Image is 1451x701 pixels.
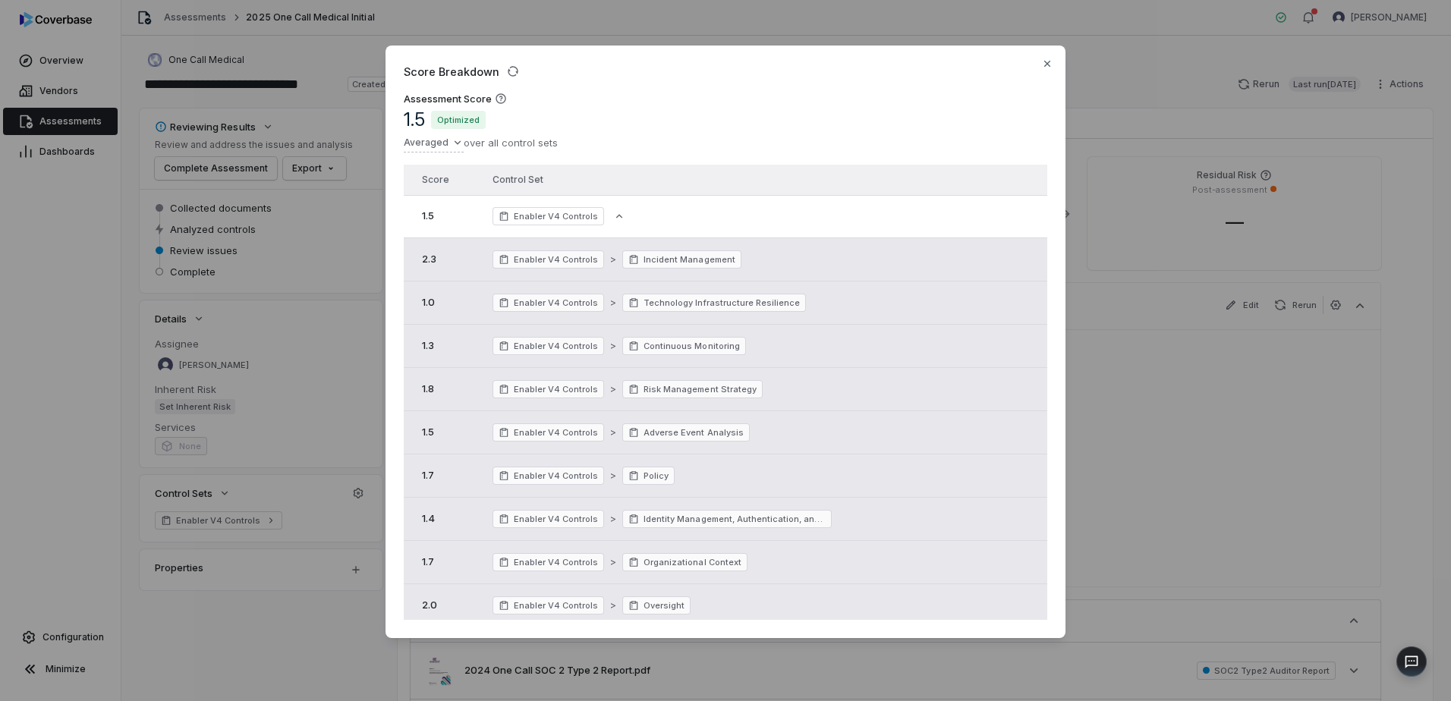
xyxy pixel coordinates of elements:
span: Organizational Context [644,556,741,568]
span: Optimized [431,111,486,129]
span: 1.7 [422,555,434,567]
button: Averaged [404,134,464,152]
h3: Assessment Score [404,92,492,105]
span: 1.7 [422,469,434,481]
span: Policy [644,470,669,482]
span: > [610,252,616,267]
span: > [610,511,616,527]
span: > [610,555,616,570]
span: 2.3 [422,253,436,265]
span: Enabler V4 Controls [514,470,599,482]
span: Incident Management [644,253,735,266]
span: Score Breakdown [404,64,499,80]
span: Enabler V4 Controls [514,210,599,222]
span: Enabler V4 Controls [514,426,599,439]
th: Control Set [483,165,1003,195]
span: 1.5 [422,209,434,222]
span: Enabler V4 Controls [514,253,599,266]
span: Oversight [644,599,685,611]
span: > [610,425,616,440]
span: Continuous Monitoring [644,340,740,352]
span: > [610,382,616,397]
span: > [610,295,616,310]
span: Risk Management Strategy [644,383,757,395]
span: > [610,468,616,483]
span: Adverse Event Analysis [644,426,744,439]
span: Enabler V4 Controls [514,556,599,568]
span: > [610,598,616,613]
span: Enabler V4 Controls [514,297,599,309]
th: Score [404,165,483,195]
span: 1.4 [422,512,435,524]
span: Enabler V4 Controls [514,599,599,611]
span: > [610,338,616,354]
span: Enabler V4 Controls [514,340,599,352]
span: 1.8 [422,382,434,395]
span: 1.5 [404,108,425,131]
span: 1.3 [422,339,434,351]
span: Enabler V4 Controls [514,513,599,525]
span: 2.0 [422,599,437,611]
span: Enabler V4 Controls [514,383,599,395]
span: Technology Infrastructure Resilience [644,297,800,309]
span: 1.5 [422,426,434,438]
div: over all control sets [404,134,558,152]
span: Identity Management, Authentication, and Access Control [644,513,826,525]
span: 1.0 [422,296,435,308]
